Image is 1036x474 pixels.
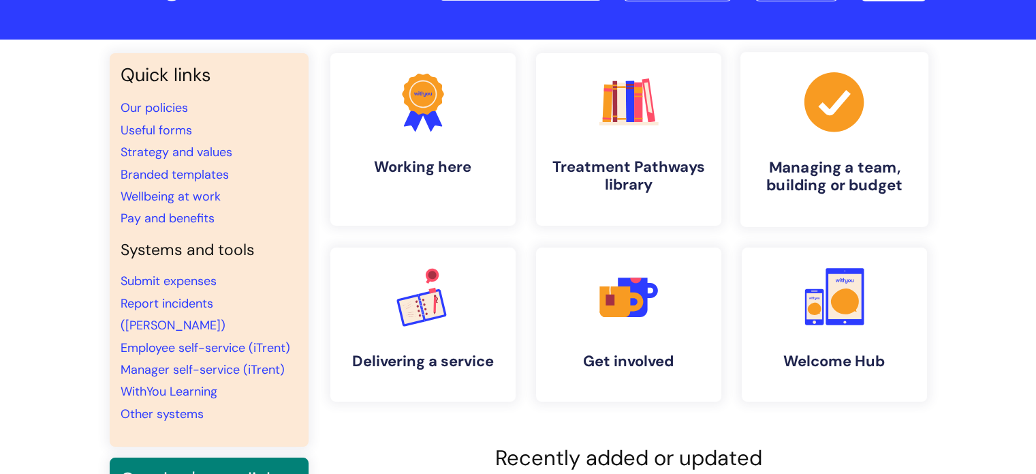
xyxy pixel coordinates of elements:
[753,353,916,370] h4: Welcome Hub
[536,248,721,402] a: Get involved
[740,52,928,227] a: Managing a team, building or budget
[121,361,285,378] a: Manager self-service (iTrent)
[121,166,229,183] a: Branded templates
[330,53,516,226] a: Working here
[341,158,505,176] h4: Working here
[742,248,927,402] a: Welcome Hub
[121,295,225,334] a: Report incidents ([PERSON_NAME])
[121,406,204,422] a: Other systems
[121,241,298,260] h4: Systems and tools
[121,64,298,86] h3: Quick links
[121,210,215,226] a: Pay and benefits
[121,100,188,116] a: Our policies
[121,122,192,138] a: Useful forms
[330,248,516,402] a: Delivering a service
[121,340,290,356] a: Employee self-service (iTrent)
[536,53,721,226] a: Treatment Pathways library
[751,158,917,195] h4: Managing a team, building or budget
[121,273,217,289] a: Submit expenses
[121,383,217,400] a: WithYou Learning
[547,353,710,370] h4: Get involved
[121,144,232,160] a: Strategy and values
[547,158,710,194] h4: Treatment Pathways library
[330,445,927,471] h2: Recently added or updated
[341,353,505,370] h4: Delivering a service
[121,188,221,205] a: Wellbeing at work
